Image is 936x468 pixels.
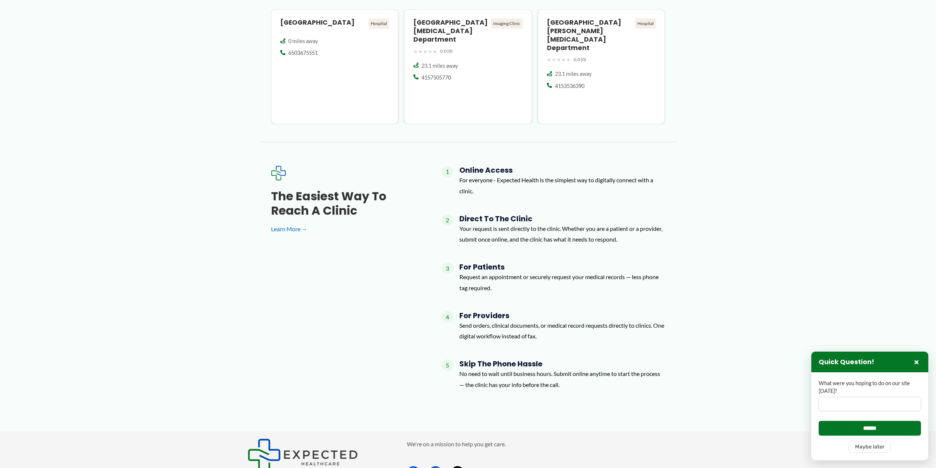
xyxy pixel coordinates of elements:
span: ★ [547,55,552,64]
h3: Quick Question! [819,358,874,366]
p: Send orders, clinical documents, or medical record requests directly to clinics. One digital work... [459,320,665,342]
span: 4 [442,311,453,323]
span: 6503675551 [288,49,318,57]
span: 4153536390 [555,82,584,90]
h3: The Easiest Way to Reach a Clinic [271,189,418,218]
img: Expected Healthcare Logo [271,166,286,180]
span: ★ [418,47,423,56]
span: 2 [442,214,453,226]
h4: Skip the Phone Hassle [459,359,665,368]
span: 23.1 miles away [555,70,591,78]
a: Learn More → [271,224,418,235]
h4: For Patients [459,263,665,271]
p: We're on a mission to help you get care. [407,439,689,450]
p: Your request is sent directly to the clinic. Whether you are a patient or a provider, submit once... [459,223,665,245]
div: Imaging Clinic [491,18,523,29]
span: ★ [423,47,428,56]
span: 0 miles away [288,38,318,45]
h4: Direct to the Clinic [459,214,665,223]
span: 0.0 (0) [440,47,453,55]
span: 1 [442,166,453,177]
button: Close [912,358,921,366]
a: [GEOGRAPHIC_DATA] [MEDICAL_DATA] Department Imaging Clinic ★★★★★ 0.0 (0) 23.1 miles away 4157505770 [404,9,532,124]
span: ★ [556,55,561,64]
h4: [GEOGRAPHIC_DATA][PERSON_NAME] [MEDICAL_DATA] Department [547,18,633,52]
a: [GEOGRAPHIC_DATA][PERSON_NAME] [MEDICAL_DATA] Department Hospital ★★★★★ 0.0 (0) 23.1 miles away 4... [538,9,665,124]
span: 3 [442,263,453,274]
div: Hospital [635,18,656,29]
span: ★ [428,47,433,56]
p: For everyone - Expected Health is the simplest way to digitally connect with a clinic. [459,175,665,196]
span: 5 [442,359,453,371]
label: What were you hoping to do on our site [DATE]? [819,380,921,395]
h4: [GEOGRAPHIC_DATA] [MEDICAL_DATA] Department [413,18,488,44]
span: ★ [433,47,437,56]
h4: For Providers [459,311,665,320]
span: ★ [561,55,566,64]
button: Maybe later [849,441,891,453]
span: ★ [552,55,556,64]
a: [GEOGRAPHIC_DATA] Hospital 0 miles away 6503675551 [271,9,399,124]
span: ★ [413,47,418,56]
div: Hospital [369,18,389,29]
span: 4157505770 [421,74,451,81]
h4: [GEOGRAPHIC_DATA] [280,18,366,27]
span: ★ [566,55,571,64]
span: 23.1 miles away [421,62,458,70]
h4: Online Access [459,166,665,175]
p: No need to wait until business hours. Submit online anytime to start the process — the clinic has... [459,368,665,390]
span: 0.0 (0) [574,56,586,64]
p: Request an appointment or securely request your medical records — less phone tag required. [459,271,665,293]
